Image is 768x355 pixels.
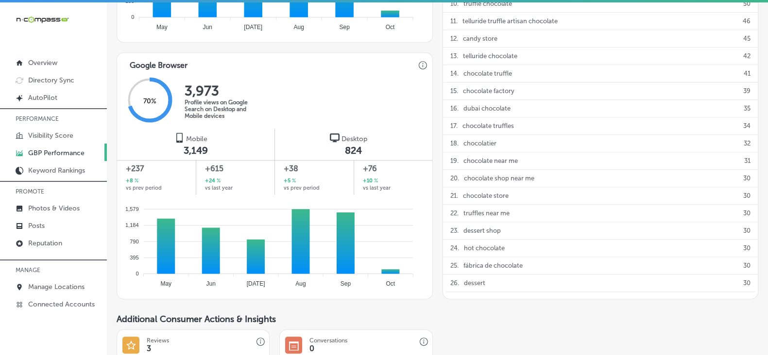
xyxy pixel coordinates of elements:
[464,240,505,257] p: hot chocolate
[147,344,151,353] h1: 3
[450,13,458,30] p: 11 .
[462,13,558,30] p: telluride truffle artisan chocolate
[28,283,85,291] p: Manage Locations
[743,222,751,239] p: 30
[160,280,171,287] tspan: May
[28,59,57,67] p: Overview
[463,257,523,274] p: fábrica de chocolate
[744,65,751,82] p: 41
[133,177,138,185] span: %
[143,97,156,105] span: 70 %
[339,23,350,30] tspan: Sep
[462,117,514,134] p: chocolate truffles
[463,65,512,82] p: chocolate truffle
[743,292,751,309] p: 30
[463,222,501,239] p: dessert shop
[744,135,751,152] p: 32
[28,204,80,212] p: Photos & Videos
[28,300,95,308] p: Connected Accounts
[28,131,73,140] p: Visibility Score
[130,254,138,260] tspan: 395
[450,257,459,274] p: 25 .
[450,135,459,152] p: 18 .
[743,117,751,134] p: 34
[450,187,458,204] p: 21 .
[743,13,751,30] p: 46
[450,30,458,47] p: 12 .
[244,23,262,30] tspan: [DATE]
[373,177,378,185] span: %
[363,177,378,185] h2: +10
[463,30,497,47] p: candy store
[186,135,207,143] span: Mobile
[743,240,751,257] p: 30
[16,15,69,24] img: 660ab0bf-5cc7-4cb8-ba1c-48b5ae0f18e60NCTV_CLogo_TV_Black_-500x88.png
[386,280,395,287] tspan: Oct
[744,100,751,117] p: 35
[743,205,751,222] p: 30
[345,145,362,156] span: 824
[743,170,751,187] p: 30
[284,185,320,191] span: vs prev period
[247,280,265,287] tspan: [DATE]
[203,23,212,30] tspan: Jun
[450,152,459,169] p: 19 .
[205,163,266,175] span: +615
[463,100,511,117] p: dubai chocolate
[743,48,751,65] p: 42
[450,170,459,187] p: 20 .
[450,292,458,309] p: 27 .
[464,170,534,187] p: chocolate shop near me
[450,48,458,65] p: 13 .
[205,185,233,191] span: vs last year
[450,82,458,99] p: 15 .
[464,274,485,291] p: dessert
[126,185,162,191] span: vs prev period
[28,239,62,247] p: Reputation
[184,145,208,156] span: 3,149
[743,82,751,99] p: 39
[744,152,751,169] p: 31
[126,177,138,185] h2: +8
[122,53,195,73] h3: Google Browser
[215,177,221,185] span: %
[293,23,304,30] tspan: Aug
[463,82,514,99] p: chocolate factory
[341,280,351,287] tspan: Sep
[28,222,45,230] p: Posts
[743,30,751,47] p: 45
[450,205,459,222] p: 22 .
[463,187,509,204] p: chocolate store
[363,163,423,175] span: +76
[284,177,296,185] h2: +5
[743,257,751,274] p: 30
[341,135,367,143] span: Desktop
[147,337,169,344] h3: Reviews
[463,292,486,309] p: dulcería
[136,271,138,276] tspan: 0
[386,23,395,30] tspan: Oct
[450,117,458,134] p: 17 .
[743,274,751,291] p: 30
[126,163,187,175] span: +237
[330,133,340,143] img: logo
[125,206,139,211] tspan: 1,579
[28,76,74,84] p: Directory Sync
[743,187,751,204] p: 30
[117,314,276,324] span: Additional Consumer Actions & Insights
[463,152,518,169] p: chocolate near me
[290,177,296,185] span: %
[463,48,517,65] p: telluride chocolate
[174,133,184,143] img: logo
[450,240,459,257] p: 24 .
[185,83,262,99] h2: 3,973
[309,337,347,344] h3: Conversations
[450,222,459,239] p: 23 .
[284,163,344,175] span: +38
[309,344,314,353] h1: 0
[463,205,510,222] p: truffles near me
[131,14,134,20] tspan: 0
[295,280,306,287] tspan: Aug
[28,149,85,157] p: GBP Performance
[463,135,496,152] p: chocolatier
